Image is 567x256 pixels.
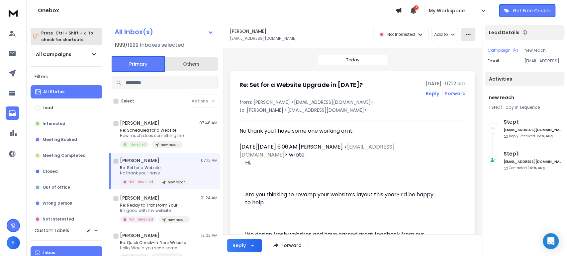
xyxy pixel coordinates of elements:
button: All Inbox(s) [109,25,219,38]
p: How much does something like [120,133,184,138]
button: Out of office [31,181,102,194]
p: Lead Details [489,29,520,36]
p: Not Interested [129,217,153,222]
h1: Re: Set for a Website Upgrade in [DATE]? [239,80,363,90]
h1: All Campaigns [36,51,71,58]
p: Re: Ready to Transform Your [120,203,190,208]
p: Today [346,57,359,63]
h3: Inboxes selected [140,41,184,49]
div: Open Intercom Messenger [543,233,559,249]
p: from: [PERSON_NAME] <[EMAIL_ADDRESS][DOMAIN_NAME]> [239,99,466,105]
p: Campaign [488,48,511,53]
span: 1 [414,5,419,10]
button: Get Free Credits [499,4,555,17]
p: Reply Received [509,134,553,139]
button: Meeting Booked [31,133,102,146]
button: Primary [112,56,165,72]
h1: [PERSON_NAME] [120,120,159,126]
h1: [PERSON_NAME] [120,232,159,239]
p: Add to [434,32,448,37]
h1: [PERSON_NAME] [120,195,159,201]
p: to: [PERSON_NAME] <[EMAIL_ADDRESS][DOMAIN_NAME]> [239,107,466,113]
p: Get Free Credits [513,7,551,14]
p: Press to check for shortcuts. [41,30,93,43]
h1: [PERSON_NAME] [120,157,159,164]
span: 15th, Aug [536,134,553,139]
button: Reply [227,239,262,252]
p: [EMAIL_ADDRESS][DOMAIN_NAME] [230,36,297,41]
p: Not Interested [387,32,415,37]
h3: Custom Labels [35,227,69,234]
button: Not Interested [31,213,102,226]
p: 07:48 AM [199,120,218,126]
p: Interested [43,121,65,126]
button: All Status [31,85,102,98]
p: Contacted [509,165,545,170]
h6: [EMAIL_ADDRESS][DOMAIN_NAME] [504,127,562,132]
p: 07:12 AM [201,158,218,163]
h1: Onebox [38,7,395,15]
button: Meeting Completed [31,149,102,162]
p: Im good with my website. [120,208,190,213]
p: Meeting Completed [43,153,86,158]
div: Activities [485,72,564,86]
div: | [489,105,560,110]
p: Lead [43,105,53,110]
p: No thank you I have [120,170,190,176]
button: S [7,236,20,249]
p: Re: Quick Check-In: Your Website [120,240,186,245]
h6: Step 1 : [504,150,562,158]
p: Wrong person [43,201,72,206]
button: Others [165,57,218,71]
p: new reach [168,180,186,185]
a: [EMAIL_ADDRESS][DOMAIN_NAME] [239,143,395,159]
button: All Campaigns [31,48,102,61]
button: Reply [426,90,439,97]
p: Closed [43,169,58,174]
button: Interested [31,117,102,130]
h1: new reach [489,94,560,101]
p: [DATE] : 07:12 am [426,80,466,87]
p: Not Interested [43,217,74,222]
h1: [PERSON_NAME] [230,28,266,34]
p: [EMAIL_ADDRESS][DOMAIN_NAME] [524,58,562,64]
p: 01:24 AM [201,195,218,201]
h1: All Inbox(s) [115,29,153,35]
p: new reach [524,48,562,53]
p: Re: Set for a Website [120,165,190,170]
button: Wrong person [31,197,102,210]
img: logo [7,7,20,19]
p: Interested [129,142,146,147]
p: Not Interested [129,179,153,184]
p: Hello, Would you send some [120,245,186,251]
span: 1 Step [489,104,500,110]
h6: Step 1 : [504,118,562,126]
span: 14th, Aug [528,165,545,170]
p: My Workspace [429,7,467,14]
button: Lead [31,101,102,114]
div: [DATE][DATE] 6:06 AM [PERSON_NAME] < > wrote: [239,143,433,159]
button: Closed [31,165,102,178]
p: new reach [168,217,186,222]
span: 1999 / 1999 [115,41,139,49]
div: Reply [233,242,246,249]
button: Forward [267,239,307,252]
p: Re: Scheduled for a Website [120,128,184,133]
div: Forward [445,90,466,97]
h6: [EMAIL_ADDRESS][DOMAIN_NAME] [504,159,562,164]
p: new reach [161,142,179,147]
button: Campaign [488,48,518,53]
span: Ctrl + Shift + k [54,29,87,37]
label: Select [121,98,134,104]
p: Inbox [43,250,55,255]
div: No thank you I have some one working on it. [239,127,433,135]
p: All Status [43,89,64,95]
p: 12:02 AM [201,233,218,238]
span: 1 day in sequence [503,104,540,110]
p: Out of office [43,185,70,190]
h3: Filters [31,72,102,81]
p: Email [488,58,499,64]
